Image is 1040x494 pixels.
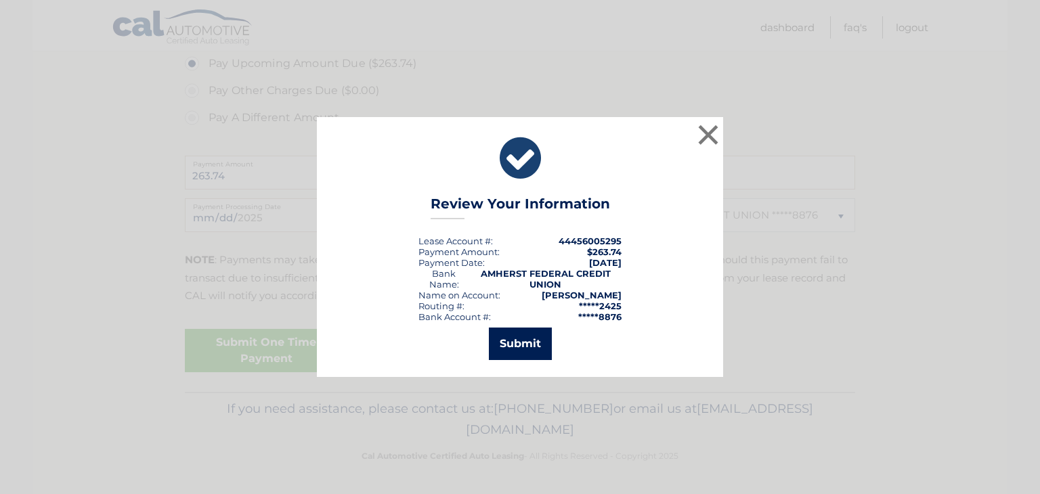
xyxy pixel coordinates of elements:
[559,235,622,246] strong: 44456005295
[481,268,611,290] strong: AMHERST FEDERAL CREDIT UNION
[418,257,485,268] div: :
[418,257,483,268] span: Payment Date
[489,328,552,360] button: Submit
[542,290,622,300] strong: [PERSON_NAME]
[695,121,722,148] button: ×
[589,257,622,268] span: [DATE]
[418,235,493,246] div: Lease Account #:
[431,196,610,219] h3: Review Your Information
[418,300,464,311] div: Routing #:
[418,311,491,322] div: Bank Account #:
[418,290,500,300] div: Name on Account:
[418,246,500,257] div: Payment Amount:
[587,246,622,257] span: $263.74
[418,268,470,290] div: Bank Name:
